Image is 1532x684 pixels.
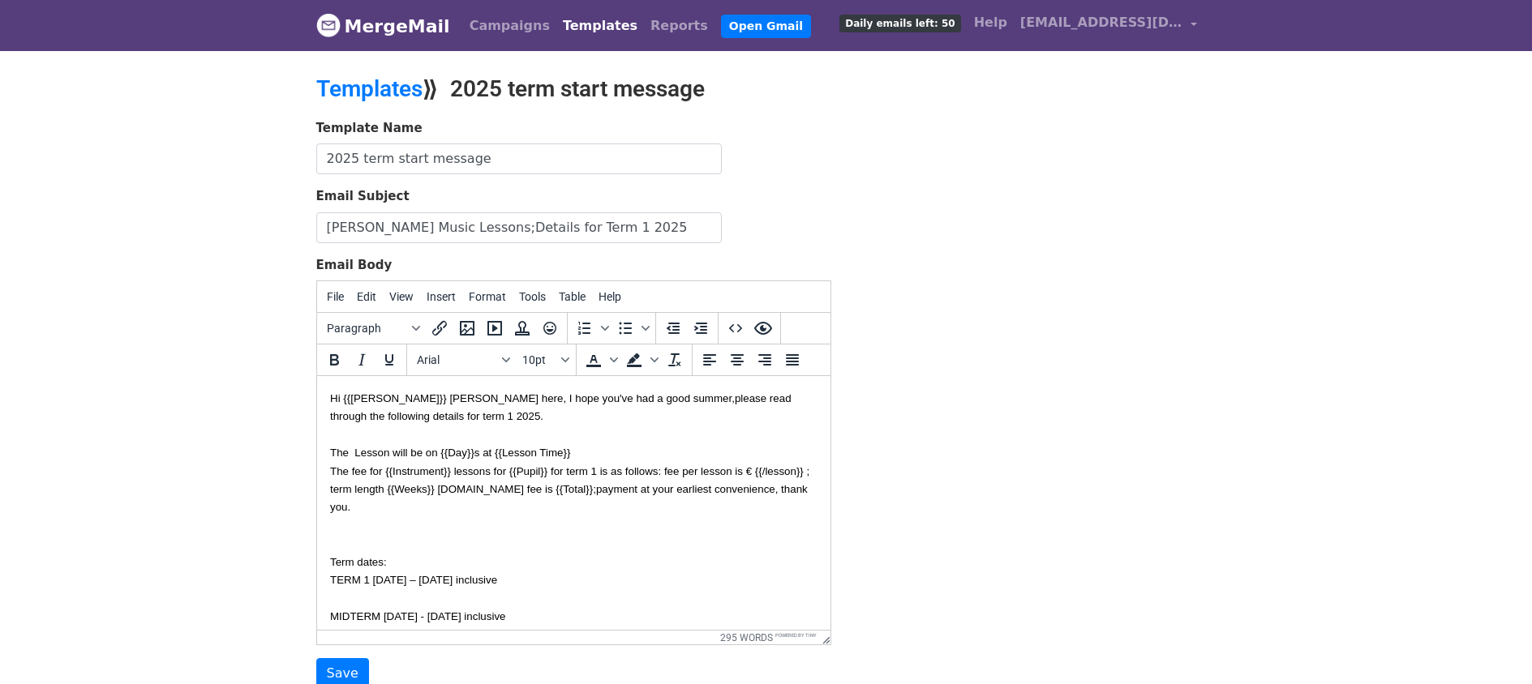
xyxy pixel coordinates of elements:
[775,632,817,638] a: Powered by Tiny
[516,346,573,374] button: Font sizes
[722,314,749,342] button: Source code
[316,9,450,43] a: MergeMail
[316,256,393,275] label: Email Body
[481,314,509,342] button: Insert/edit media
[357,290,376,303] span: Edit
[327,290,344,303] span: File
[620,346,661,374] div: Background color
[427,290,456,303] span: Insert
[317,376,830,630] iframe: Rich Text Area. Press ALT-0 for help.
[661,346,689,374] button: Clear formatting
[453,314,481,342] button: Insert/edit image
[687,314,715,342] button: Increase indent
[556,10,644,42] a: Templates
[426,314,453,342] button: Insert/edit link
[571,314,612,342] div: Numbered list
[389,290,414,303] span: View
[721,15,811,38] a: Open Gmail
[463,10,556,42] a: Campaigns
[410,346,516,374] button: Fonts
[522,353,558,366] span: 10pt
[519,290,546,303] span: Tools
[559,290,586,303] span: Table
[316,13,341,37] img: MergeMail logo
[320,314,426,342] button: Blocks
[417,353,496,366] span: Arial
[599,290,621,303] span: Help
[723,346,751,374] button: Align center
[749,314,777,342] button: Preview
[469,290,506,303] span: Format
[348,346,375,374] button: Italic
[612,314,652,342] div: Bullet list
[720,632,773,643] button: 295 words
[316,119,423,138] label: Template Name
[779,346,806,374] button: Justify
[1020,13,1182,32] span: [EMAIL_ADDRESS][DOMAIN_NAME]
[580,346,620,374] div: Text color
[751,346,779,374] button: Align right
[968,6,1014,39] a: Help
[316,75,908,103] h2: ⟫ 2025 term start message
[509,314,536,342] button: Insert template
[659,314,687,342] button: Decrease indent
[696,346,723,374] button: Align left
[644,10,715,42] a: Reports
[375,346,403,374] button: Underline
[817,631,830,644] div: Resize
[327,322,406,335] span: Paragraph
[320,346,348,374] button: Bold
[316,75,423,102] a: Templates
[536,314,564,342] button: Emoticons
[839,15,960,32] span: Daily emails left: 50
[1451,606,1532,684] iframe: Chat Widget
[1014,6,1204,45] a: [EMAIL_ADDRESS][DOMAIN_NAME]
[316,187,410,206] label: Email Subject
[833,6,967,39] a: Daily emails left: 50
